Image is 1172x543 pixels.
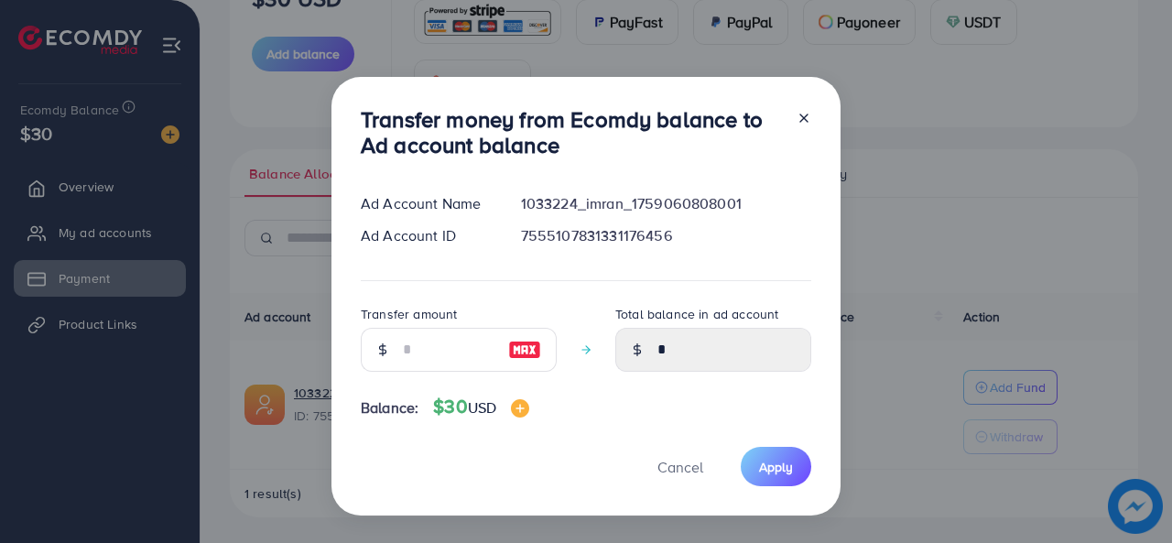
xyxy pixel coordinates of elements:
[346,193,506,214] div: Ad Account Name
[346,225,506,246] div: Ad Account ID
[741,447,811,486] button: Apply
[635,447,726,486] button: Cancel
[759,458,793,476] span: Apply
[657,457,703,477] span: Cancel
[615,305,778,323] label: Total balance in ad account
[433,396,529,418] h4: $30
[361,305,457,323] label: Transfer amount
[511,399,529,418] img: image
[506,225,826,246] div: 7555107831331176456
[506,193,826,214] div: 1033224_imran_1759060808001
[361,106,782,159] h3: Transfer money from Ecomdy balance to Ad account balance
[361,397,418,418] span: Balance:
[468,397,496,418] span: USD
[508,339,541,361] img: image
